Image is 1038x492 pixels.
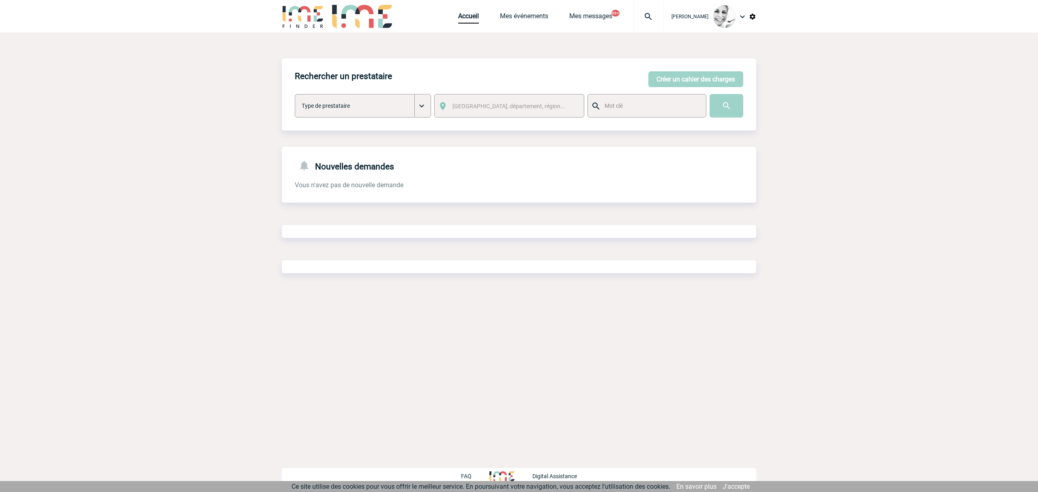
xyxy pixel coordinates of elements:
img: 103013-0.jpeg [713,5,736,28]
span: Vous n'avez pas de nouvelle demande [295,181,403,189]
button: 99+ [611,10,620,17]
p: Digital Assistance [532,473,577,479]
span: Ce site utilise des cookies pour vous offrir le meilleur service. En poursuivant votre navigation... [292,483,670,490]
h4: Nouvelles demandes [295,160,394,171]
span: [PERSON_NAME] [671,14,708,19]
a: En savoir plus [676,483,716,490]
h4: Rechercher un prestataire [295,71,392,81]
a: FAQ [461,472,489,479]
a: Mes événements [500,12,548,24]
input: Mot clé [603,101,699,111]
a: Accueil [458,12,479,24]
p: FAQ [461,473,472,479]
a: J'accepte [723,483,750,490]
a: Mes messages [569,12,612,24]
img: notifications-24-px-g.png [298,160,315,171]
input: Submit [710,94,743,118]
span: [GEOGRAPHIC_DATA], département, région... [453,103,565,109]
img: IME-Finder [282,5,324,28]
img: http://www.idealmeetingsevents.fr/ [489,471,515,481]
